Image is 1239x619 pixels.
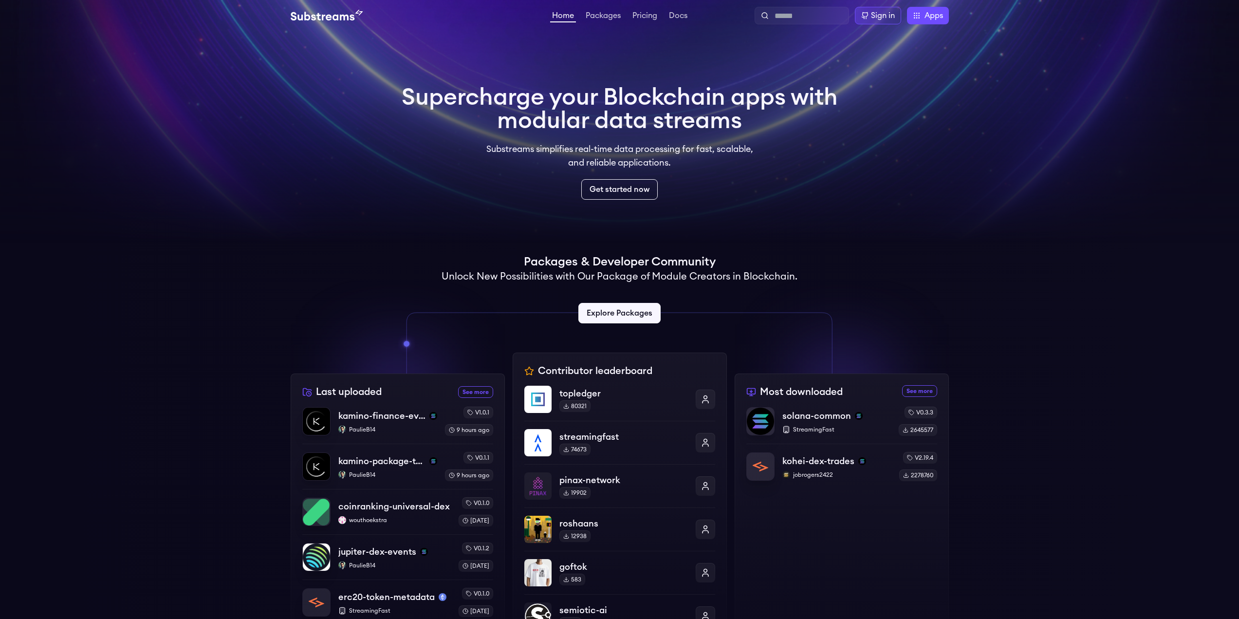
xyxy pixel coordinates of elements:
[902,385,937,397] a: See more most downloaded packages
[747,453,774,480] img: kohei-dex-trades
[524,254,716,270] h1: Packages & Developer Community
[559,603,688,617] p: semiotic-ai
[338,409,425,423] p: kamino-finance-events
[302,444,493,489] a: kamino-package-testkamino-package-testsolanaPaulieB14PaulieB14v0.1.19 hours ago
[463,452,493,464] div: v0.1.1
[858,457,866,465] img: solana
[338,426,437,433] p: PaulieB14
[559,487,591,499] div: 19902
[855,7,901,24] a: Sign in
[338,516,451,524] p: wouthoekstra
[338,454,425,468] p: kamino-package-test
[746,444,937,481] a: kohei-dex-tradeskohei-dex-tradessolanajobrogers2422jobrogers2422v2.19.42278760
[429,457,437,465] img: solana
[445,469,493,481] div: 9 hours ago
[338,562,346,569] img: PaulieB14
[338,607,451,615] p: StreamingFast
[338,471,346,479] img: PaulieB14
[458,386,493,398] a: See more recently uploaded packages
[462,588,493,600] div: v0.1.0
[459,560,493,572] div: [DATE]
[459,515,493,526] div: [DATE]
[338,545,416,559] p: jupiter-dex-events
[420,548,428,556] img: solana
[559,430,688,444] p: streamingfast
[559,517,688,530] p: roshaans
[524,386,715,421] a: topledgertopledger80321
[302,580,493,617] a: erc20-token-metadataerc20-token-metadatamainnetStreamingFastv0.1.0[DATE]
[855,412,863,420] img: solana
[338,500,450,513] p: coinranking-universal-dex
[925,10,943,21] span: Apps
[747,408,774,435] img: solana-common
[480,142,760,169] p: Substreams simplifies real-time data processing for fast, scalable, and reliable applications.
[559,400,591,412] div: 80321
[559,574,585,585] div: 583
[462,543,493,554] div: v0.1.2
[559,560,688,574] p: goftok
[524,421,715,464] a: streamingfaststreamingfast74673
[459,605,493,617] div: [DATE]
[524,472,552,500] img: pinax-network
[524,516,552,543] img: roshaans
[338,590,435,604] p: erc20-token-metadata
[303,453,330,480] img: kamino-package-test
[303,408,330,435] img: kamino-finance-events
[303,498,330,525] img: coinranking-universal-dex
[524,429,552,456] img: streamingfast
[338,426,346,433] img: PaulieB14
[746,407,937,444] a: solana-commonsolana-commonsolanaStreamingFastv0.3.32645577
[439,593,446,601] img: mainnet
[524,559,552,586] img: goftok
[445,424,493,436] div: 9 hours ago
[303,544,330,571] img: jupiter-dex-events
[463,407,493,418] div: v1.0.1
[338,471,437,479] p: PaulieB14
[559,473,688,487] p: pinax-network
[559,530,591,542] div: 12938
[524,507,715,551] a: roshaansroshaans12938
[899,469,937,481] div: 2278760
[302,407,493,444] a: kamino-finance-eventskamino-finance-eventssolanaPaulieB14PaulieB14v1.0.19 hours ago
[581,179,658,200] a: Get started now
[302,534,493,580] a: jupiter-dex-eventsjupiter-dex-eventssolanaPaulieB14PaulieB14v0.1.2[DATE]
[903,452,937,464] div: v2.19.4
[338,562,451,569] p: PaulieB14
[871,10,895,21] div: Sign in
[462,497,493,509] div: v0.1.0
[630,12,659,21] a: Pricing
[429,412,437,420] img: solana
[442,270,797,283] h2: Unlock New Possibilities with Our Package of Module Creators in Blockchain.
[782,471,891,479] p: jobrogers2422
[584,12,623,21] a: Packages
[524,464,715,507] a: pinax-networkpinax-network19902
[303,589,330,616] img: erc20-token-metadata
[782,454,854,468] p: kohei-dex-trades
[782,409,851,423] p: solana-common
[291,10,363,21] img: Substream's logo
[338,516,346,524] img: wouthoekstra
[402,86,838,132] h1: Supercharge your Blockchain apps with modular data streams
[899,424,937,436] div: 2645577
[524,551,715,594] a: goftokgoftok583
[782,471,790,479] img: jobrogers2422
[782,426,891,433] p: StreamingFast
[905,407,937,418] div: v0.3.3
[559,387,688,400] p: topledger
[578,303,661,323] a: Explore Packages
[524,386,552,413] img: topledger
[667,12,689,21] a: Docs
[550,12,576,22] a: Home
[559,444,591,455] div: 74673
[302,489,493,534] a: coinranking-universal-dexcoinranking-universal-dexwouthoekstrawouthoekstrav0.1.0[DATE]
